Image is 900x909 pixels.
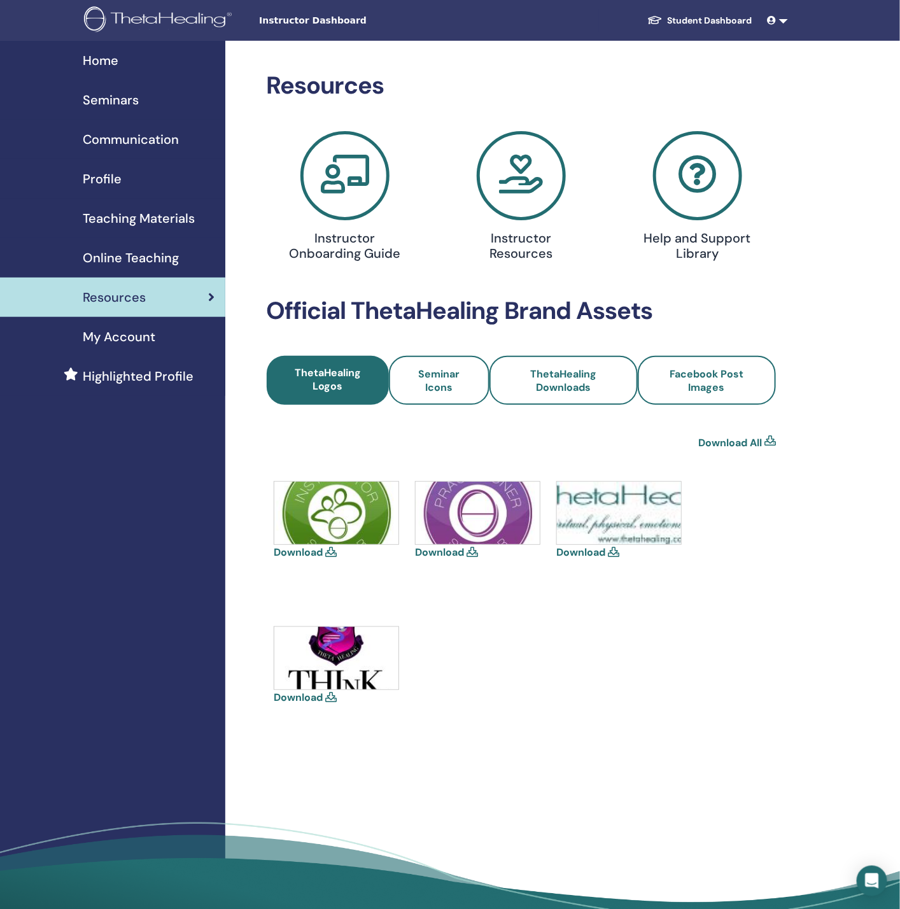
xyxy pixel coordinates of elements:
a: Instructor Resources [440,131,601,266]
span: Seminars [83,90,139,109]
img: icons-practitioner.jpg [416,482,540,544]
span: Teaching Materials [83,209,195,228]
span: Online Teaching [83,248,179,267]
span: ThetaHealing Downloads [530,367,596,394]
span: Home [83,51,118,70]
h4: Instructor Resources [465,230,577,261]
span: Communication [83,130,179,149]
a: Download [415,546,464,559]
h4: Instructor Onboarding Guide [288,230,401,261]
span: Highlighted Profile [83,367,193,386]
span: Profile [83,169,122,188]
span: My Account [83,327,155,346]
a: Facebook Post Images [638,356,776,405]
a: ThetaHealing Downloads [489,356,638,405]
img: icons-instructor.jpg [274,482,398,544]
h2: Official ThetaHealing Brand Assets [267,297,777,326]
img: graduation-cap-white.svg [647,15,663,25]
a: ThetaHealing Logos [267,356,390,405]
a: Download [556,546,605,559]
img: logo.png [84,6,236,35]
a: Student Dashboard [637,9,763,32]
span: Instructor Dashboard [259,14,450,27]
span: Resources [83,288,146,307]
span: ThetaHealing Logos [295,366,361,393]
a: Help and Support Library [617,131,778,266]
a: Seminar Icons [389,356,489,405]
img: thetahealing-logo-a-copy.jpg [557,482,681,544]
a: Download [274,691,323,704]
a: Download All [698,435,762,451]
a: Download [274,546,323,559]
div: Open Intercom Messenger [857,866,887,896]
h2: Resources [267,71,777,101]
span: Facebook Post Images [670,367,743,394]
span: Seminar Icons [419,367,460,394]
img: think-shield.jpg [274,627,398,689]
a: Instructor Onboarding Guide [265,131,426,266]
h4: Help and Support Library [641,230,754,261]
